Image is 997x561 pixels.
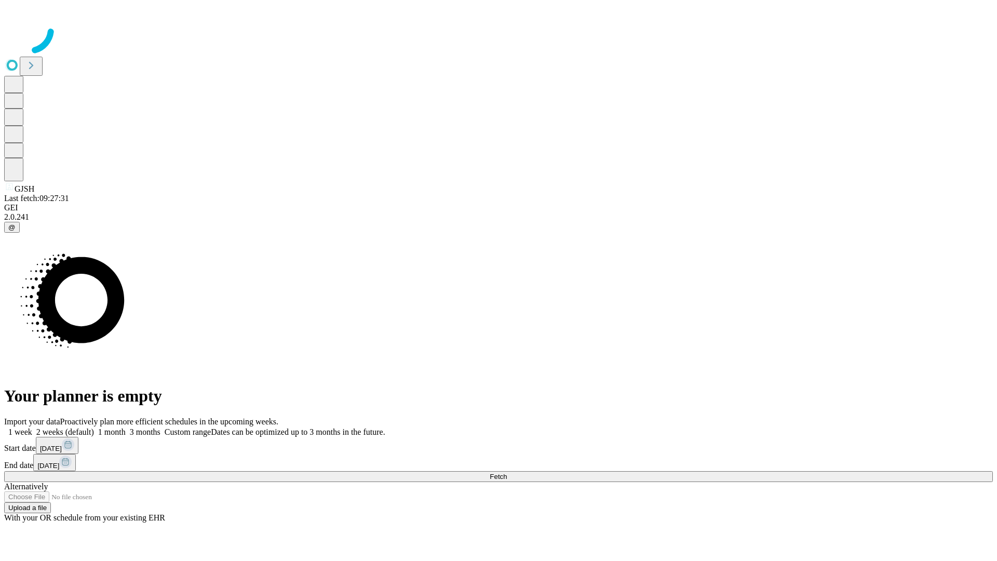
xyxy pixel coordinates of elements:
[165,428,211,436] span: Custom range
[4,417,60,426] span: Import your data
[40,445,62,452] span: [DATE]
[4,454,993,471] div: End date
[98,428,126,436] span: 1 month
[130,428,160,436] span: 3 months
[4,203,993,212] div: GEI
[4,194,69,203] span: Last fetch: 09:27:31
[4,437,993,454] div: Start date
[4,212,993,222] div: 2.0.241
[4,471,993,482] button: Fetch
[211,428,385,436] span: Dates can be optimized up to 3 months in the future.
[36,437,78,454] button: [DATE]
[4,502,51,513] button: Upload a file
[8,428,32,436] span: 1 week
[490,473,507,480] span: Fetch
[15,184,34,193] span: GJSH
[4,222,20,233] button: @
[4,513,165,522] span: With your OR schedule from your existing EHR
[60,417,278,426] span: Proactively plan more efficient schedules in the upcoming weeks.
[4,482,48,491] span: Alternatively
[36,428,94,436] span: 2 weeks (default)
[4,386,993,406] h1: Your planner is empty
[37,462,59,470] span: [DATE]
[33,454,76,471] button: [DATE]
[8,223,16,231] span: @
